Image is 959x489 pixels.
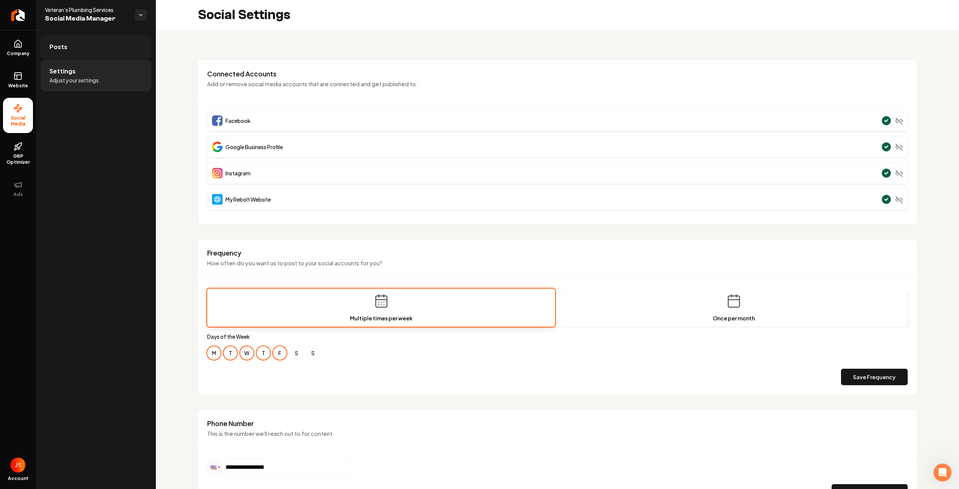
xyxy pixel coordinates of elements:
p: How can we help? [15,66,135,79]
button: Messages [50,234,100,264]
button: Sunday [306,346,320,360]
img: Rebolt Logo [11,9,25,21]
a: Website [3,66,33,95]
span: Account [8,476,28,482]
iframe: Intercom live chat [934,464,952,482]
p: This is the number we'll reach out to for content. [207,429,908,438]
button: Help [100,234,150,264]
img: Instagram [212,168,223,178]
span: Search for help [15,120,61,128]
button: Tuesday [224,346,237,360]
div: Close [129,12,142,25]
span: Help [119,253,131,258]
label: Days of the Week [207,333,908,340]
img: Profile image for David [102,12,117,27]
span: Posts [49,42,67,51]
img: logo [15,14,28,26]
img: Facebook [212,115,223,126]
div: Send us a message [15,95,125,103]
span: Home [16,253,33,258]
button: Friday [273,346,287,360]
span: Messages [62,253,88,258]
button: Ads [3,174,33,203]
div: United States: + 1 [208,460,222,475]
button: Search for help [11,116,139,131]
span: Website [5,83,31,89]
div: From No Online Presence to $30K Projects and 20x More Impressions [15,145,125,160]
button: Save Frequency [841,369,908,385]
button: Multiple times per week [207,289,555,327]
span: Social Media [3,115,33,127]
p: How often do you want us to post to your social accounts for you? [207,259,908,268]
button: Thursday [257,346,270,360]
a: Posts [40,35,151,59]
span: Facebook [226,117,251,124]
span: My Rebolt Website [226,196,271,203]
p: Add or remove social media accounts that are connected and get published to. [207,80,908,88]
img: Website [212,194,223,205]
button: Open user button [10,458,25,473]
button: Monday [207,346,221,360]
h3: Phone Number [207,419,908,428]
span: Company [4,51,33,57]
a: Company [3,33,33,63]
span: Instagram [226,169,251,177]
a: GBP Optimizer [3,136,33,171]
span: GBP Optimizer [3,153,33,165]
span: Veteran's Plumbing Services [45,6,129,13]
span: Ads [10,191,26,197]
button: Wednesday [240,346,254,360]
a: From No Online Presence to $30K Projects and 20x More Impressions [11,142,139,163]
span: Google Business Profile [226,143,283,151]
h2: Social Settings [198,7,290,22]
img: Jameson Singleton [10,458,25,473]
h3: Connected Accounts [207,69,908,78]
img: Google [212,142,223,152]
h3: Frequency [207,248,908,257]
div: Send us a message [7,88,142,109]
button: Saturday [290,346,303,360]
span: Adjust your settings. [49,76,100,84]
span: Settings [49,67,76,76]
button: Once per month [560,289,908,327]
span: Social Media Manager [45,13,129,24]
p: Hi there 👋 [15,53,135,66]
